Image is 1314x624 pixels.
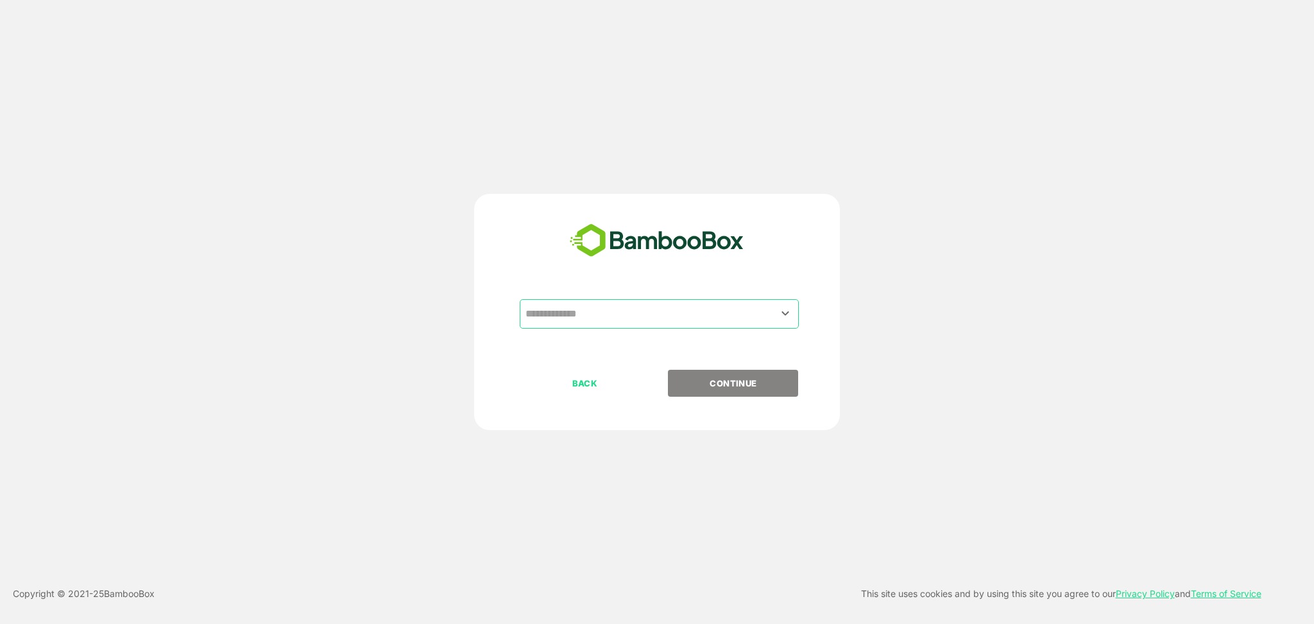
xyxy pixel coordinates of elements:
[521,376,649,390] p: BACK
[563,220,751,262] img: bamboobox
[668,370,798,397] button: CONTINUE
[861,586,1261,602] p: This site uses cookies and by using this site you agree to our and
[520,370,650,397] button: BACK
[669,376,798,390] p: CONTINUE
[1191,588,1261,599] a: Terms of Service
[777,305,794,322] button: Open
[13,586,155,602] p: Copyright © 2021- 25 BambooBox
[1116,588,1175,599] a: Privacy Policy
